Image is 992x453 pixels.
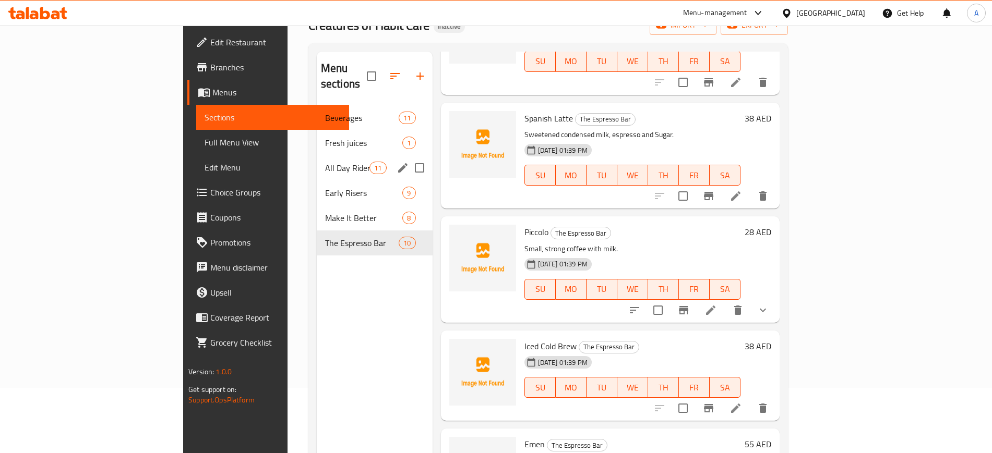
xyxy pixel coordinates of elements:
span: SA [714,380,736,395]
button: WE [617,377,648,398]
span: The Espresso Bar [579,341,639,353]
button: edit [395,160,411,176]
button: SA [710,279,740,300]
button: Branch-specific-item [696,183,721,209]
span: Branches [210,61,340,74]
span: Coupons [210,211,340,224]
button: TU [587,51,617,72]
a: Menu disclaimer [187,255,349,280]
span: 10 [399,238,415,248]
span: TU [591,54,613,69]
button: FR [679,279,710,300]
span: Menus [212,86,340,99]
button: TH [648,279,679,300]
div: The Espresso Bar [547,439,607,451]
a: Edit menu item [704,304,717,316]
span: Make It Better [325,212,403,224]
img: Piccolo [449,225,516,291]
span: 9 [403,188,415,198]
button: show more [750,298,775,323]
span: FR [683,54,706,69]
span: TH [652,281,675,297]
span: export [729,19,780,32]
span: TH [652,168,675,183]
span: MO [560,54,582,69]
button: sort-choices [622,298,647,323]
span: Promotions [210,236,340,249]
div: The Espresso Bar [575,113,636,126]
span: 11 [370,163,386,173]
button: TH [648,51,679,72]
span: FR [683,168,706,183]
button: SA [710,377,740,398]
span: Sections [205,111,340,124]
button: MO [556,165,587,186]
div: Make It Better8 [317,205,433,230]
a: Upsell [187,280,349,305]
button: MO [556,377,587,398]
span: WE [622,281,644,297]
a: Coupons [187,205,349,230]
a: Branches [187,55,349,80]
a: Choice Groups [187,180,349,205]
span: A [974,7,978,19]
span: Inactive [434,22,465,31]
span: Iced Cold Brew [524,338,577,354]
div: items [402,187,415,199]
a: Sections [196,105,349,130]
h6: 38 AED [745,339,771,353]
span: WE [622,54,644,69]
button: Branch-specific-item [696,396,721,421]
span: Sort sections [383,64,408,89]
button: SA [710,165,740,186]
svg: Show Choices [757,304,769,316]
a: Support.OpsPlatform [188,393,255,407]
button: delete [725,298,750,323]
button: MO [556,51,587,72]
div: All Day Riders11edit [317,155,433,180]
span: [DATE] 01:39 PM [534,145,592,155]
div: Early Risers9 [317,180,433,205]
span: Select to update [672,397,694,419]
button: SA [710,51,740,72]
span: 1.0.0 [216,365,232,378]
div: The Espresso Bar10 [317,230,433,255]
span: Beverages [325,112,399,124]
h6: 55 AED [745,437,771,451]
span: WE [622,168,644,183]
img: Iced Cold Brew [449,339,516,406]
button: delete [750,183,775,209]
span: TH [652,54,675,69]
span: 1 [403,138,415,148]
a: Edit menu item [730,190,742,202]
span: All Day Riders [325,162,369,174]
span: SU [529,281,552,297]
h6: 28 AED [745,225,771,239]
h6: 38 AED [745,111,771,126]
div: items [399,112,415,124]
span: Emen [524,436,545,452]
button: TU [587,377,617,398]
span: SU [529,54,552,69]
span: SA [714,281,736,297]
div: items [402,212,415,224]
span: MO [560,380,582,395]
button: FR [679,51,710,72]
span: Edit Restaurant [210,36,340,48]
span: Choice Groups [210,186,340,199]
span: Coverage Report [210,311,340,324]
span: 8 [403,213,415,223]
a: Promotions [187,230,349,255]
span: FR [683,281,706,297]
button: delete [750,70,775,95]
span: Full Menu View [205,136,340,149]
span: SA [714,54,736,69]
span: The Espresso Bar [551,227,611,239]
div: The Espresso Bar [551,227,611,239]
div: items [402,137,415,149]
div: items [399,237,415,249]
span: Spanish Latte [524,111,573,126]
span: Get support on: [188,383,236,396]
span: Edit Menu [205,161,340,174]
span: [DATE] 01:39 PM [534,259,592,269]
